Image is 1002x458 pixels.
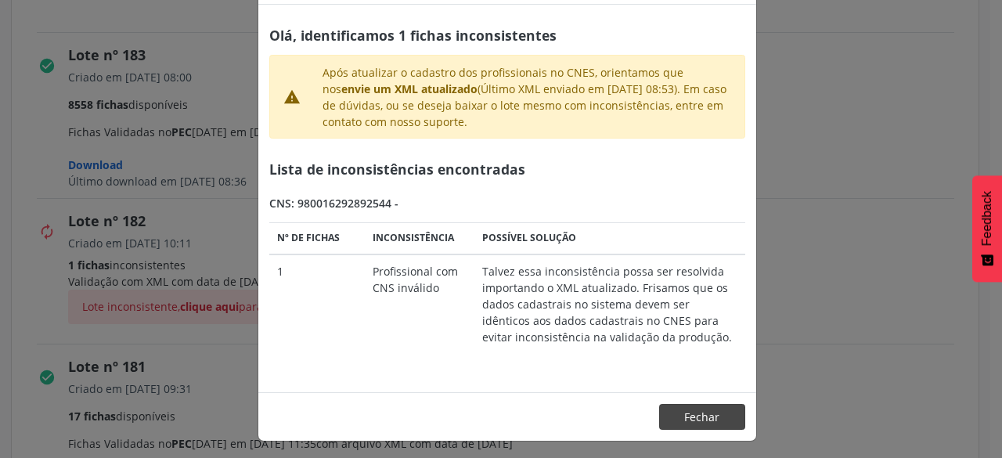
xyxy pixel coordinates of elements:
th: Nº de fichas [269,222,365,254]
th: Inconsistência [364,222,474,254]
th: Possível solução [474,222,744,254]
div: Após atualizar o cadastro dos profissionais no CNES, orientamos que nos (Último XML enviado em [D... [312,64,741,130]
button: Feedback - Mostrar pesquisa [972,175,1002,282]
div: Lista de inconsistências encontradas [269,150,745,189]
strong: envie um XML atualizado [341,81,478,96]
button: Fechar [659,404,745,431]
td: 1 [269,254,365,354]
i: warning [283,88,301,106]
div: Olá, identificamos 1 fichas inconsistentes [269,16,745,55]
td: Profissional com CNS inválido [364,254,474,354]
td: Talvez essa inconsistência possa ser resolvida importando o XML atualizado. Frisamos que os dados... [474,254,744,354]
span: Feedback [980,191,994,246]
div: CNS: 980016292892544 - [269,195,745,211]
